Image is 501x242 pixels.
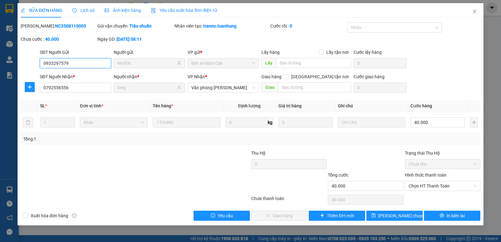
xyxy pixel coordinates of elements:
[117,60,176,67] input: Tên người gửi
[289,73,351,80] span: [GEOGRAPHIC_DATA] tận nơi
[72,8,95,13] span: Lịch sử
[116,37,142,42] b: [DATE] 08:11
[440,213,444,218] span: printer
[84,118,144,127] span: Khác
[129,23,152,28] b: Tiêu chuẩn
[25,82,35,92] button: plus
[188,74,205,79] span: VP Nhận
[251,211,307,221] button: checkGiao hàng
[174,23,269,29] div: Nhân viên tạo:
[97,23,173,29] div: Gói vận chuyển:
[354,58,406,68] input: Cước lấy hàng
[21,8,62,13] span: SỬA ĐƠN HÀNG
[203,23,236,28] b: trannc.tuanhung
[188,49,259,56] div: VP gửi
[466,3,483,21] button: Close
[21,36,96,43] div: Chưa cước :
[191,83,255,92] span: Văn phòng Hồ Chí Minh
[218,212,233,219] span: Yêu cầu
[276,58,351,68] input: Dọc đường
[324,49,351,56] span: Lấy tận nơi
[151,8,156,13] img: icon
[25,85,34,90] span: plus
[354,74,385,79] label: Cước giao hàng
[270,23,346,29] div: Cước rồi :
[117,84,176,91] input: Tên người nhận
[250,195,327,206] div: Chưa thanh toán
[309,211,365,221] button: plusThêm ĐH mới
[72,8,77,13] span: clock-circle
[278,117,333,127] input: 0
[338,117,405,127] input: Ghi Chú
[55,23,86,28] b: NC2508110005
[114,49,185,56] div: Người gửi
[72,214,76,218] span: info-circle
[320,213,324,218] span: plus
[473,184,477,188] span: close-circle
[114,73,185,80] div: Người nhận
[105,8,141,13] span: Ảnh kiện hàng
[261,58,276,68] span: Lấy
[411,103,432,108] span: Cước hàng
[290,23,292,28] b: 0
[378,212,438,219] span: [PERSON_NAME] chuyển hoàn
[328,172,349,178] span: Tổng cước
[21,23,96,29] div: [PERSON_NAME]:
[278,103,302,108] span: Giá trị hàng
[409,159,477,169] span: Chưa thu
[238,103,261,108] span: Định lượng
[366,211,423,221] button: save[PERSON_NAME] chuyển hoàn
[153,103,173,108] span: Tên hàng
[251,151,266,156] span: Thu Hộ
[191,59,255,68] span: Bến xe Năm Căn
[472,9,477,14] span: close
[45,37,59,42] b: 40.000
[335,100,408,112] th: Ghi chú
[424,211,480,221] button: printerIn biên lai
[21,8,25,13] span: edit
[354,50,382,55] label: Cước lấy hàng
[354,83,406,93] input: Cước giao hàng
[80,103,103,108] span: Đơn vị tính
[23,136,194,142] div: Tổng: 1
[153,117,220,127] input: VD: Bàn, Ghế
[40,73,111,80] div: SĐT Người Nhận
[405,172,447,178] label: Hình thức thanh toán
[261,50,280,55] span: Lấy hàng
[409,181,477,191] span: Chọn HT Thanh Toán
[194,211,250,221] button: exclamation-circleYêu cầu
[261,82,278,92] span: Giao
[278,82,351,92] input: Dọc đường
[470,117,478,127] button: plus
[151,8,217,13] span: Yêu cầu xuất hóa đơn điện tử
[211,213,215,218] span: exclamation-circle
[177,85,181,90] span: user
[267,117,273,127] span: kg
[23,117,33,127] button: delete
[40,49,111,56] div: SĐT Người Gửi
[105,8,109,13] span: picture
[327,212,354,219] span: Thêm ĐH mới
[28,212,71,219] span: Xuất hóa đơn hàng
[40,103,45,108] span: SL
[177,61,181,65] span: user
[261,74,281,79] span: Giao hàng
[447,212,465,219] span: In biên lai
[97,36,173,43] div: Ngày GD:
[371,213,376,218] span: save
[405,150,480,157] div: Trạng thái Thu Hộ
